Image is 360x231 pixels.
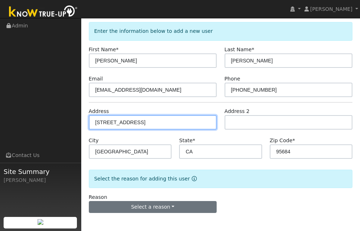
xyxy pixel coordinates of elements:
[270,137,295,144] label: Zip Code
[292,138,295,143] span: Required
[192,138,195,143] span: Required
[310,6,352,12] span: [PERSON_NAME]
[225,108,250,115] label: Address 2
[89,22,353,40] div: Enter the information below to add a new user
[252,47,254,52] span: Required
[38,219,43,225] img: retrieve
[225,75,240,83] label: Phone
[116,47,118,52] span: Required
[4,176,77,184] div: [PERSON_NAME]
[5,4,81,20] img: Know True-Up
[225,46,254,53] label: Last Name
[4,167,77,176] span: Site Summary
[89,137,99,144] label: City
[89,46,119,53] label: First Name
[179,137,195,144] label: State
[89,201,217,213] button: Select a reason
[89,170,353,188] div: Select the reason for adding this user
[89,193,107,201] label: Reason
[190,176,197,182] a: Reason for new user
[89,108,109,115] label: Address
[89,75,103,83] label: Email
